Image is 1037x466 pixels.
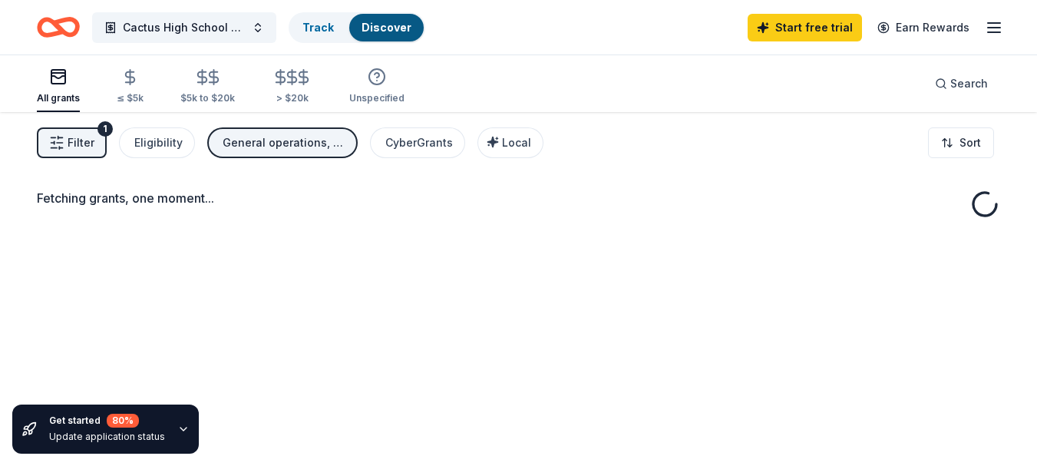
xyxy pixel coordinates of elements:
div: General operations, Exhibitions, Education, Other [223,134,345,152]
button: Local [477,127,543,158]
button: ≤ $5k [117,62,144,112]
button: CyberGrants [370,127,465,158]
button: $5k to $20k [180,62,235,112]
div: Eligibility [134,134,183,152]
button: Filter1 [37,127,107,158]
div: ≤ $5k [117,92,144,104]
div: Get started [49,414,165,428]
div: Unspecified [349,92,405,104]
span: Filter [68,134,94,152]
div: 80 % [107,414,139,428]
a: Home [37,9,80,45]
div: Update application status [49,431,165,443]
a: Track [302,21,334,34]
button: Sort [928,127,994,158]
a: Earn Rewards [868,14,979,41]
button: TrackDiscover [289,12,425,43]
a: Discover [362,21,411,34]
button: > $20k [272,62,312,112]
span: Sort [959,134,981,152]
div: All grants [37,92,80,104]
span: Local [502,136,531,149]
span: Cactus High School Cobra's Performing Arts Booster Club [123,18,246,37]
button: Unspecified [349,61,405,112]
span: Search [950,74,988,93]
div: $5k to $20k [180,92,235,104]
div: 1 [97,121,113,137]
button: Search [923,68,1000,99]
div: CyberGrants [385,134,453,152]
button: Eligibility [119,127,195,158]
div: Fetching grants, one moment... [37,189,1000,207]
button: General operations, Exhibitions, Education, Other [207,127,358,158]
a: Start free trial [748,14,862,41]
button: All grants [37,61,80,112]
div: > $20k [272,92,312,104]
button: Cactus High School Cobra's Performing Arts Booster Club [92,12,276,43]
